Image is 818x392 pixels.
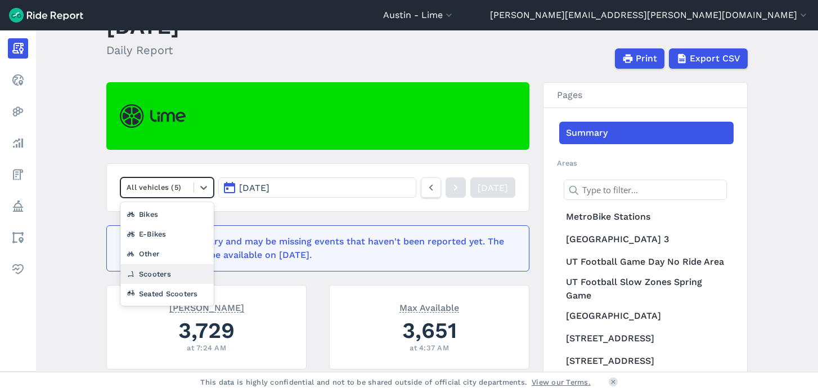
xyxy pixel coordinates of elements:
div: at 4:37 AM [343,342,515,353]
a: [STREET_ADDRESS] [559,350,734,372]
a: [GEOGRAPHIC_DATA] [559,305,734,327]
a: Fees [8,164,28,185]
a: Areas [8,228,28,248]
div: 3,729 [120,315,293,346]
a: Heatmaps [8,101,28,122]
a: MetroBike Stations [559,206,734,228]
div: Bikes [120,204,214,224]
a: Policy [8,196,28,216]
h2: Daily Report [106,42,179,59]
a: Realtime [8,70,28,90]
div: This data is preliminary and may be missing events that haven't been reported yet. The finalized ... [120,235,509,262]
button: Austin - Lime [383,8,455,22]
button: Print [615,48,664,69]
div: 3,651 [343,315,515,346]
a: Analyze [8,133,28,153]
button: [DATE] [218,177,416,198]
span: [PERSON_NAME] [169,301,244,313]
a: Health [8,259,28,279]
a: [DATE] [470,177,515,198]
img: Lime [120,104,186,128]
a: [GEOGRAPHIC_DATA] 3 [559,228,734,251]
button: Export CSV [669,48,748,69]
button: [PERSON_NAME][EMAIL_ADDRESS][PERSON_NAME][DOMAIN_NAME] [490,8,809,22]
h2: Areas [557,158,734,168]
span: Max Available [399,301,459,313]
span: Print [636,52,657,65]
a: [STREET_ADDRESS] [559,327,734,350]
a: Summary [559,122,734,144]
a: View our Terms. [532,377,591,387]
div: E-Bikes [120,224,214,244]
a: UT Football Slow Zones Spring Game [559,273,734,305]
h3: Pages [543,83,747,108]
div: Scooters [120,264,214,284]
img: Ride Report [9,8,83,23]
a: Report [8,38,28,59]
input: Type to filter... [564,180,727,200]
a: UT Football Game Day No Ride Area [559,251,734,273]
div: at 7:24 AM [120,342,293,353]
div: Seated Scooters [120,284,214,304]
span: Export CSV [690,52,740,65]
div: Other [120,244,214,264]
span: [DATE] [239,182,269,193]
